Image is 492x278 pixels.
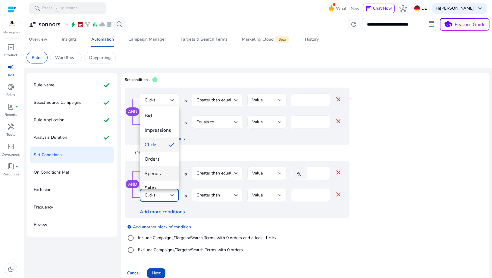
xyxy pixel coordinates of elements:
[145,127,174,134] span: Impressions
[145,185,174,191] span: Sales
[145,141,164,148] span: Clicks
[145,156,174,162] span: Orders
[145,113,174,119] span: Bid
[145,170,174,177] span: Spends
